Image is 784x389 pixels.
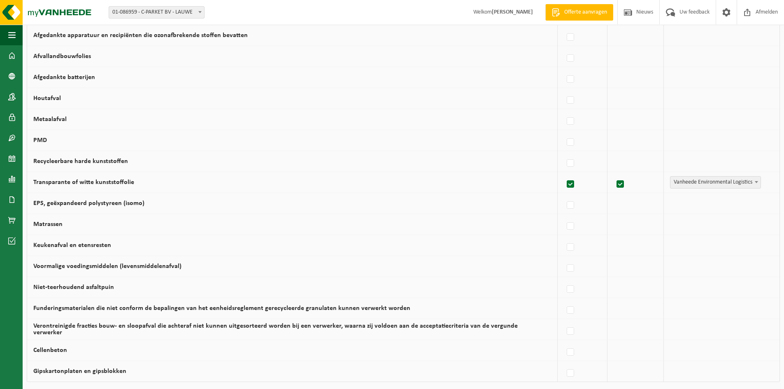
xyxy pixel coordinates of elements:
span: 01-086959 - C-PARKET BV - LAUWE [109,7,204,18]
label: Matrassen [33,221,63,228]
label: Niet-teerhoudend asfaltpuin [33,284,114,291]
label: Houtafval [33,95,61,102]
strong: [PERSON_NAME] [492,9,533,15]
span: Vanheede Environmental Logistics [670,176,761,189]
label: Funderingsmaterialen die niet conform de bepalingen van het eenheidsreglement gerecycleerde granu... [33,305,410,312]
label: Afgedankte batterijen [33,74,95,81]
span: 01-086959 - C-PARKET BV - LAUWE [109,6,205,19]
span: Offerte aanvragen [562,8,609,16]
span: Vanheede Environmental Logistics [670,177,761,188]
label: Recycleerbare harde kunststoffen [33,158,128,165]
label: Voormalige voedingsmiddelen (levensmiddelenafval) [33,263,181,270]
label: Transparante of witte kunststoffolie [33,179,134,186]
label: Gipskartonplaten en gipsblokken [33,368,126,375]
label: Metaalafval [33,116,67,123]
label: Afvallandbouwfolies [33,53,91,60]
label: EPS, geëxpandeerd polystyreen (isomo) [33,200,144,207]
label: Keukenafval en etensresten [33,242,111,249]
label: PMD [33,137,47,144]
label: Verontreinigde fracties bouw- en sloopafval die achteraf niet kunnen uitgesorteerd worden bij een... [33,323,518,336]
a: Offerte aanvragen [545,4,613,21]
label: Afgedankte apparatuur en recipiënten die ozonafbrekende stoffen bevatten [33,32,248,39]
label: Cellenbeton [33,347,67,354]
